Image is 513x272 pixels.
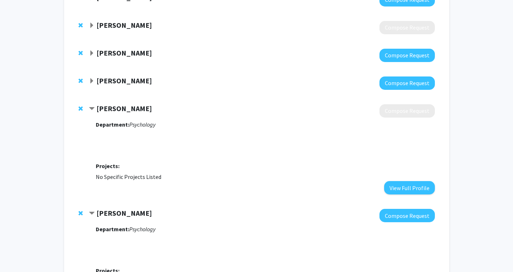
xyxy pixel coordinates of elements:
[379,21,435,34] button: Compose Request to Christa Staton
[78,50,83,56] span: Remove TK Logan from bookmarks
[96,173,161,180] span: No Specific Projects Listed
[384,181,435,194] button: View Full Profile
[89,78,95,84] span: Expand Analia Loria Kinsey Bookmark
[89,51,95,56] span: Expand TK Logan Bookmark
[379,209,435,222] button: Compose Request to Peggy Keller
[379,76,435,90] button: Compose Request to Analia Loria Kinsey
[89,23,95,28] span: Expand Christa Staton Bookmark
[96,209,152,218] strong: [PERSON_NAME]
[96,121,129,128] strong: Department:
[89,106,95,112] span: Contract Thomas Widiger Bookmark
[78,22,83,28] span: Remove Christa Staton from bookmarks
[78,210,83,216] span: Remove Peggy Keller from bookmarks
[96,104,152,113] strong: [PERSON_NAME]
[379,49,435,62] button: Compose Request to TK Logan
[96,225,129,233] strong: Department:
[78,106,83,111] span: Remove Thomas Widiger from bookmarks
[379,104,435,118] button: Compose Request to Thomas Widiger
[96,162,120,170] strong: Projects:
[89,211,95,216] span: Contract Peggy Keller Bookmark
[96,76,152,85] strong: [PERSON_NAME]
[5,240,31,267] iframe: Chat
[129,225,156,233] i: Psychology
[78,78,83,84] span: Remove Analia Loria Kinsey from bookmarks
[96,48,152,57] strong: [PERSON_NAME]
[129,121,156,128] i: Psychology
[96,21,152,30] strong: [PERSON_NAME]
